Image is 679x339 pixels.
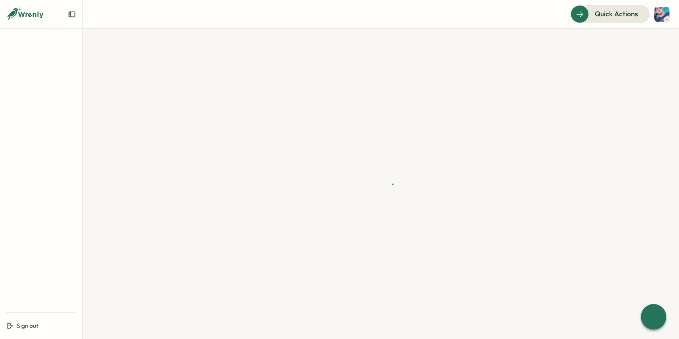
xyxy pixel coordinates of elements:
[68,10,76,18] button: Expand sidebar
[571,5,650,23] button: Quick Actions
[595,9,638,19] span: Quick Actions
[654,7,669,22] img: Steven Angel
[17,322,39,329] span: Sign out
